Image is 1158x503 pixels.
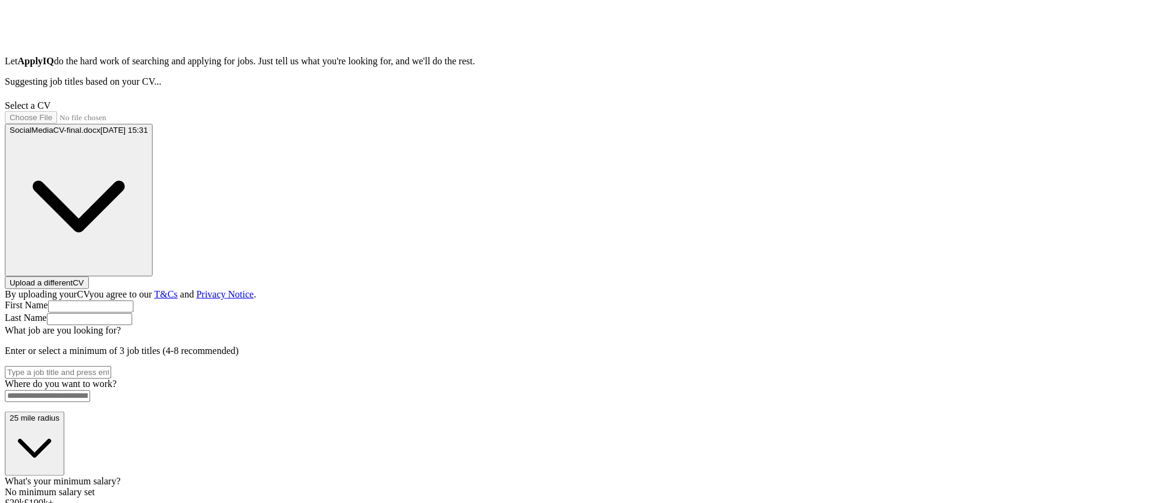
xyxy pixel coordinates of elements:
[17,56,53,66] strong: ApplyIQ
[5,412,64,476] button: 25 mile radius
[5,276,89,289] button: Upload a differentCV
[100,126,148,135] span: [DATE] 15:31
[197,289,254,299] a: Privacy Notice
[5,346,1153,356] p: Enter or select a minimum of 3 job titles (4-8 recommended)
[5,366,111,379] input: Type a job title and press enter
[5,124,153,276] button: SocialMediaCV-final.docx[DATE] 15:31
[154,289,178,299] a: T&Cs
[5,76,1153,87] p: Suggesting job titles based on your CV...
[5,487,1153,498] div: No minimum salary set
[5,325,121,335] label: What job are you looking for?
[10,413,59,422] span: 25 mile radius
[5,379,117,389] label: Where do you want to work?
[5,312,47,323] label: Last Name
[5,289,1153,300] div: By uploading your CV you agree to our and .
[5,56,1153,67] p: Let do the hard work of searching and applying for jobs. Just tell us what you're looking for, an...
[5,100,50,111] label: Select a CV
[5,300,48,310] label: First Name
[5,476,121,486] label: What's your minimum salary?
[10,126,100,135] span: SocialMediaCV-final.docx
